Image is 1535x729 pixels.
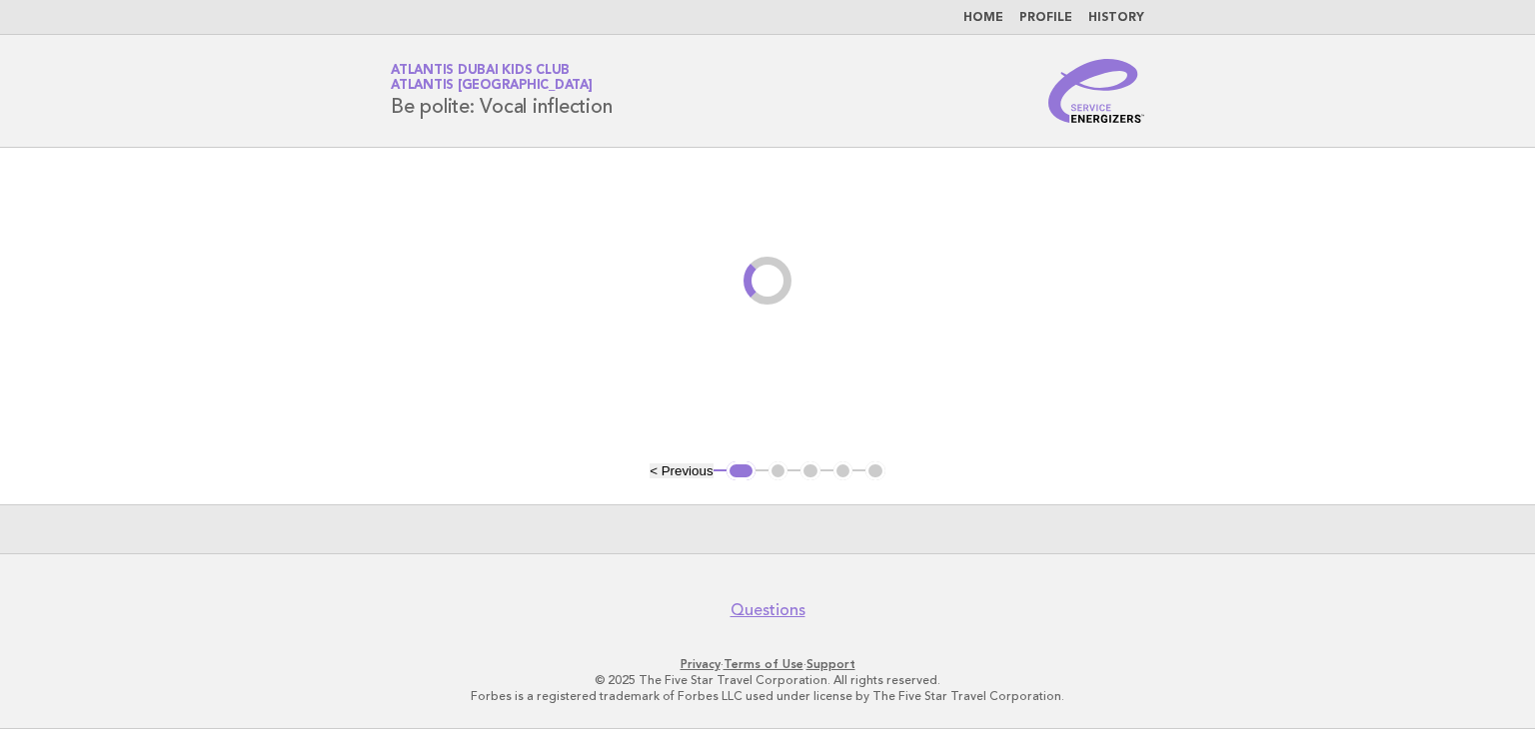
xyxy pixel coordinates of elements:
a: Home [963,12,1003,24]
a: Support [806,657,855,671]
a: Privacy [681,657,721,671]
p: Forbes is a registered trademark of Forbes LLC used under license by The Five Star Travel Corpora... [156,688,1379,704]
h1: Be polite: Vocal inflection [391,65,612,117]
a: Questions [731,600,805,620]
span: Atlantis [GEOGRAPHIC_DATA] [391,80,593,93]
p: · · [156,656,1379,672]
img: Service Energizers [1048,59,1144,123]
p: © 2025 The Five Star Travel Corporation. All rights reserved. [156,672,1379,688]
a: History [1088,12,1144,24]
a: Terms of Use [724,657,803,671]
a: Profile [1019,12,1072,24]
a: Atlantis Dubai Kids ClubAtlantis [GEOGRAPHIC_DATA] [391,64,593,92]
